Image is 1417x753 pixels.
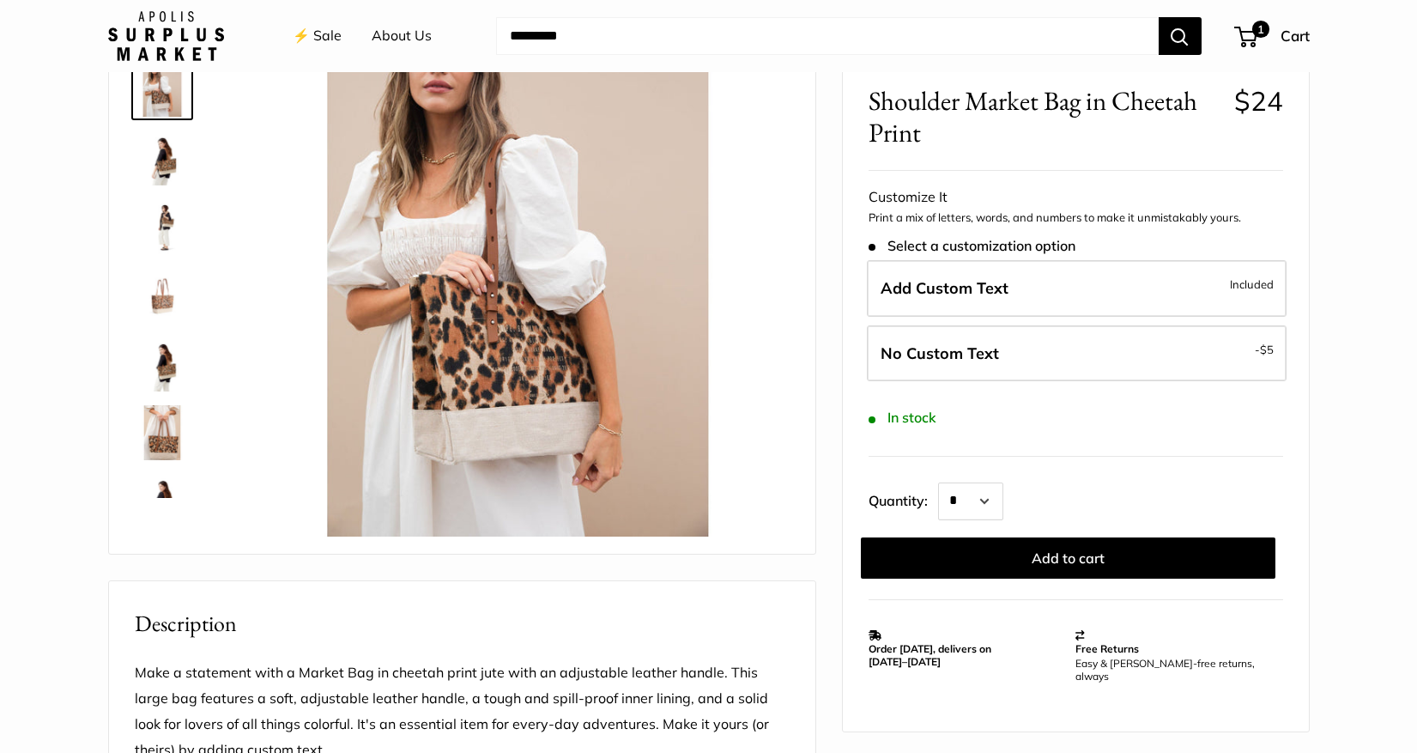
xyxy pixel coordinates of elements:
label: Add Custom Text [867,260,1287,317]
a: Shoulder Market Bag in Cheetah Print [131,127,193,189]
span: Shoulder Market Bag in Cheetah Print [869,85,1221,149]
input: Search... [496,17,1159,55]
span: Add Custom Text [881,278,1008,298]
p: Print a mix of letters, words, and numbers to make it unmistakably yours. [869,210,1283,227]
a: Shoulder Market Bag in Cheetah Print [131,471,193,532]
span: Cart [1281,27,1310,45]
span: No Custom Text [881,343,999,363]
span: 1 [1251,21,1269,38]
strong: Free Returns [1075,641,1139,654]
img: Shoulder Market Bag in Cheetah Print [135,131,190,185]
span: In stock [869,410,936,426]
a: ⚡️ Sale [293,23,342,49]
a: About Us [372,23,432,49]
a: Shoulder Market Bag in Cheetah Print [131,333,193,395]
label: Leave Blank [867,325,1287,382]
button: Search [1159,17,1202,55]
img: Shoulder Market Bag in Cheetah Print [135,62,190,117]
span: $24 [1234,84,1283,118]
span: $5 [1260,343,1274,356]
span: Included [1230,274,1274,295]
span: - [1255,339,1274,360]
button: Add to cart [861,537,1275,578]
a: Shoulder Market Bag in Cheetah Print [131,196,193,258]
a: 1 Cart [1236,22,1310,50]
img: description_Versatile adjustable handles for easy carry throughout the day. [135,268,190,323]
img: Shoulder Market Bag in Cheetah Print [135,199,190,254]
div: Customize It [869,184,1283,210]
p: Easy & [PERSON_NAME]-free returns, always [1075,656,1275,682]
img: Apolis: Surplus Market [108,11,224,61]
strong: Order [DATE], delivers on [DATE]–[DATE] [869,641,991,667]
a: description_Seal of authenticity printed on the backside of every bag. [131,402,193,464]
span: Select a customization option [869,238,1075,254]
img: Shoulder Market Bag in Cheetah Print [135,474,190,529]
img: Shoulder Market Bag in Cheetah Print [135,337,190,392]
label: Quantity: [869,477,938,519]
a: description_Versatile adjustable handles for easy carry throughout the day. [131,264,193,326]
img: description_Seal of authenticity printed on the backside of every bag. [135,405,190,460]
a: Shoulder Market Bag in Cheetah Print [131,58,193,120]
h2: Description [135,607,790,641]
